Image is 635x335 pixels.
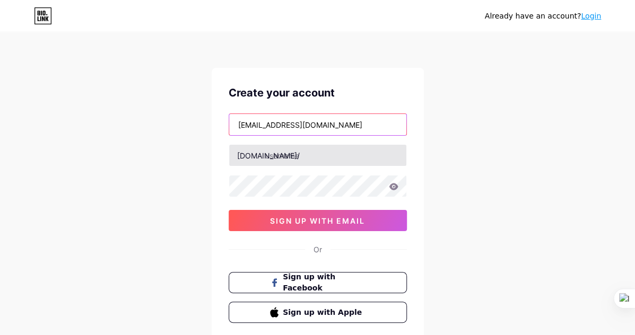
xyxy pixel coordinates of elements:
[581,12,601,20] a: Login
[485,11,601,22] div: Already have an account?
[270,216,365,225] span: sign up with email
[229,302,407,323] button: Sign up with Apple
[314,244,322,255] div: Or
[229,145,406,166] input: username
[229,210,407,231] button: sign up with email
[283,271,365,294] span: Sign up with Facebook
[283,307,365,318] span: Sign up with Apple
[229,85,407,101] div: Create your account
[237,150,300,161] div: [DOMAIN_NAME]/
[229,114,406,135] input: Email
[229,272,407,293] button: Sign up with Facebook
